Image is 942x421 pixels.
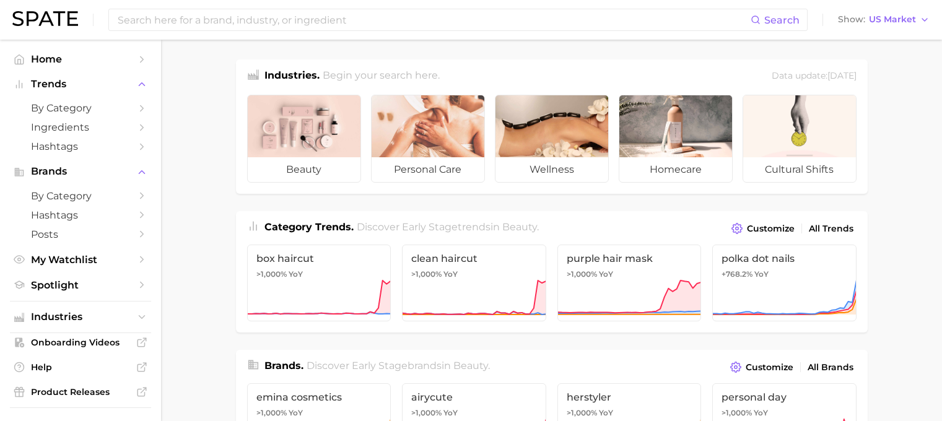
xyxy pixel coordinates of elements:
span: purple hair mask [567,253,692,264]
a: cultural shifts [743,95,857,183]
a: Hashtags [10,206,151,225]
span: YoY [599,408,613,418]
span: Show [838,16,865,23]
span: Discover Early Stage trends in . [357,221,539,233]
button: Customize [728,220,797,237]
a: Ingredients [10,118,151,137]
input: Search here for a brand, industry, or ingredient [116,9,751,30]
span: Home [31,53,130,65]
span: >1,000% [411,408,442,417]
span: Help [31,362,130,373]
span: by Category [31,190,130,202]
span: YoY [289,408,303,418]
span: YoY [443,408,458,418]
span: Spotlight [31,279,130,291]
span: wellness [495,157,608,182]
span: cultural shifts [743,157,856,182]
a: My Watchlist [10,250,151,269]
span: Brands [31,166,130,177]
span: Trends [31,79,130,90]
div: Data update: [DATE] [772,68,857,85]
h1: Industries. [264,68,320,85]
button: Customize [727,358,796,376]
a: Home [10,50,151,69]
a: Hashtags [10,137,151,156]
a: All Trends [806,220,857,237]
span: personal day [722,391,847,403]
span: clean haircut [411,253,537,264]
span: >1,000% [722,408,752,417]
span: >1,000% [567,269,597,279]
a: personal care [371,95,485,183]
span: herstyler [567,391,692,403]
button: ShowUS Market [835,12,933,28]
span: personal care [372,157,484,182]
span: Customize [746,362,793,373]
span: beauty [502,221,537,233]
button: Trends [10,75,151,93]
a: clean haircut>1,000% YoY [402,245,546,321]
button: Brands [10,162,151,181]
span: All Brands [808,362,853,373]
a: polka dot nails+768.2% YoY [712,245,857,321]
span: Posts [31,228,130,240]
a: beauty [247,95,361,183]
span: Product Releases [31,386,130,397]
a: All Brands [805,359,857,376]
span: by Category [31,102,130,114]
span: homecare [619,157,732,182]
a: Posts [10,225,151,244]
span: +768.2% [722,269,752,279]
span: >1,000% [256,408,287,417]
h2: Begin your search here. [323,68,440,85]
span: All Trends [809,224,853,234]
span: YoY [754,408,768,418]
span: Customize [747,224,795,234]
img: SPATE [12,11,78,26]
span: beauty [248,157,360,182]
span: emina cosmetics [256,391,382,403]
a: Spotlight [10,276,151,295]
span: polka dot nails [722,253,847,264]
a: Onboarding Videos [10,333,151,352]
a: by Category [10,98,151,118]
a: Product Releases [10,383,151,401]
span: YoY [289,269,303,279]
a: by Category [10,186,151,206]
span: Brands . [264,360,303,371]
span: YoY [443,269,458,279]
span: Onboarding Videos [31,337,130,348]
span: US Market [869,16,916,23]
span: YoY [754,269,769,279]
button: Industries [10,308,151,326]
span: >1,000% [411,269,442,279]
a: purple hair mask>1,000% YoY [557,245,702,321]
span: airycute [411,391,537,403]
span: My Watchlist [31,254,130,266]
span: Hashtags [31,209,130,221]
a: box haircut>1,000% YoY [247,245,391,321]
span: box haircut [256,253,382,264]
span: >1,000% [567,408,597,417]
span: Ingredients [31,121,130,133]
a: wellness [495,95,609,183]
span: Industries [31,311,130,323]
span: Search [764,14,800,26]
a: homecare [619,95,733,183]
span: Category Trends . [264,221,354,233]
span: Hashtags [31,141,130,152]
span: >1,000% [256,269,287,279]
span: Discover Early Stage brands in . [307,360,490,371]
span: YoY [599,269,613,279]
span: beauty [453,360,488,371]
a: Help [10,358,151,376]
